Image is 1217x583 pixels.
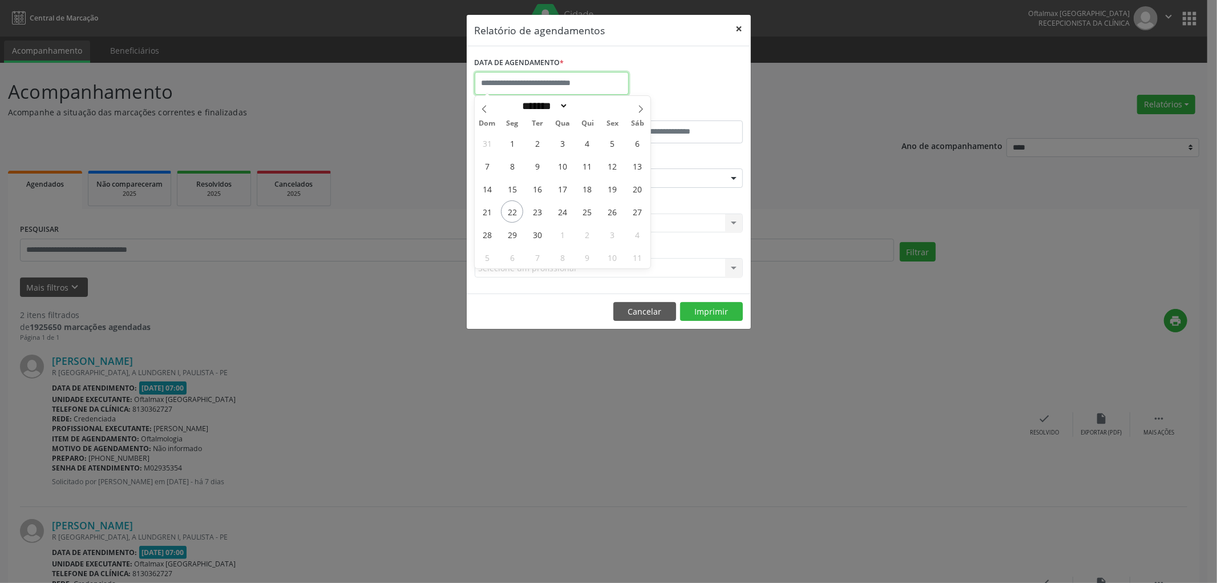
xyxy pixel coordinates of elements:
[501,155,523,177] span: Setembro 8, 2025
[575,120,600,127] span: Qui
[601,178,624,200] span: Setembro 19, 2025
[601,223,624,246] span: Outubro 3, 2025
[501,132,523,154] span: Setembro 1, 2025
[626,246,649,268] span: Outubro 11, 2025
[476,200,498,223] span: Setembro 21, 2025
[600,120,625,127] span: Sex
[526,223,548,246] span: Setembro 30, 2025
[576,132,599,154] span: Setembro 4, 2025
[626,223,649,246] span: Outubro 4, 2025
[550,120,575,127] span: Qua
[601,132,624,154] span: Setembro 5, 2025
[475,120,500,127] span: Dom
[476,223,498,246] span: Setembro 28, 2025
[476,178,498,200] span: Setembro 14, 2025
[601,200,624,223] span: Setembro 26, 2025
[625,120,650,127] span: Sáb
[475,23,605,38] h5: Relatório de agendamentos
[576,223,599,246] span: Outubro 2, 2025
[551,200,573,223] span: Setembro 24, 2025
[519,100,569,112] select: Month
[526,178,548,200] span: Setembro 16, 2025
[613,302,676,321] button: Cancelar
[626,132,649,154] span: Setembro 6, 2025
[525,120,550,127] span: Ter
[601,155,624,177] span: Setembro 12, 2025
[526,246,548,268] span: Outubro 7, 2025
[551,132,573,154] span: Setembro 3, 2025
[501,223,523,246] span: Setembro 29, 2025
[475,54,564,72] label: DATA DE AGENDAMENTO
[601,246,624,268] span: Outubro 10, 2025
[526,200,548,223] span: Setembro 23, 2025
[551,223,573,246] span: Outubro 1, 2025
[501,178,523,200] span: Setembro 15, 2025
[680,302,743,321] button: Imprimir
[501,200,523,223] span: Setembro 22, 2025
[568,100,606,112] input: Year
[551,246,573,268] span: Outubro 8, 2025
[526,132,548,154] span: Setembro 2, 2025
[576,178,599,200] span: Setembro 18, 2025
[728,15,751,43] button: Close
[526,155,548,177] span: Setembro 9, 2025
[576,155,599,177] span: Setembro 11, 2025
[476,246,498,268] span: Outubro 5, 2025
[576,200,599,223] span: Setembro 25, 2025
[612,103,743,120] label: ATÉ
[476,155,498,177] span: Setembro 7, 2025
[626,200,649,223] span: Setembro 27, 2025
[626,178,649,200] span: Setembro 20, 2025
[551,178,573,200] span: Setembro 17, 2025
[476,132,498,154] span: Agosto 31, 2025
[500,120,525,127] span: Seg
[551,155,573,177] span: Setembro 10, 2025
[501,246,523,268] span: Outubro 6, 2025
[626,155,649,177] span: Setembro 13, 2025
[576,246,599,268] span: Outubro 9, 2025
